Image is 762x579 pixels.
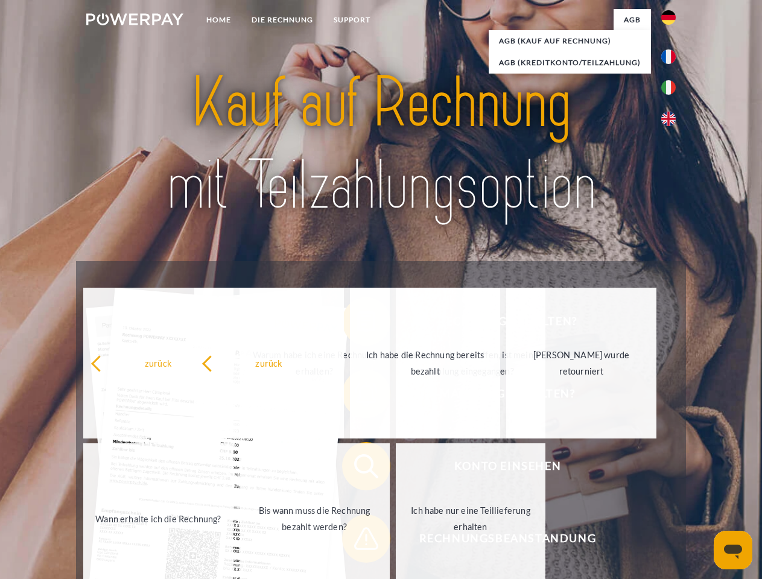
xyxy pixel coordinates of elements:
div: Wann erhalte ich die Rechnung? [90,510,226,527]
img: title-powerpay_de.svg [115,58,647,231]
div: Ich habe nur eine Teillieferung erhalten [403,502,539,535]
div: Bis wann muss die Rechnung bezahlt werden? [247,502,383,535]
a: AGB (Kauf auf Rechnung) [489,30,651,52]
img: it [661,80,676,95]
img: logo-powerpay-white.svg [86,13,183,25]
div: [PERSON_NAME] wurde retourniert [513,347,649,379]
a: Home [196,9,241,31]
a: DIE RECHNUNG [241,9,323,31]
a: SUPPORT [323,9,381,31]
div: zurück [90,355,226,371]
div: Ich habe die Rechnung bereits bezahlt [357,347,493,379]
iframe: Schaltfläche zum Öffnen des Messaging-Fensters [714,531,752,569]
img: fr [661,49,676,64]
a: AGB (Kreditkonto/Teilzahlung) [489,52,651,74]
img: en [661,112,676,126]
div: zurück [202,355,337,371]
a: agb [614,9,651,31]
img: de [661,10,676,25]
